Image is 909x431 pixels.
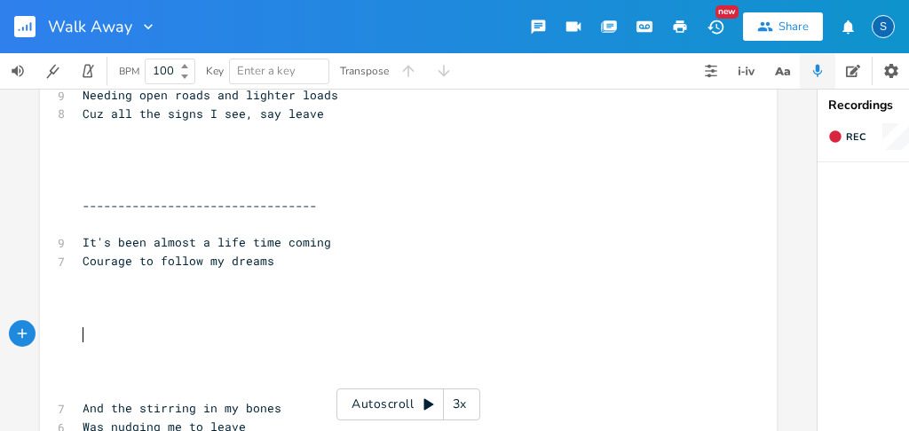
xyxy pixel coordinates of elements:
[83,106,324,121] span: Cuz all the signs I see, say leave
[83,400,281,416] span: And the stirring in my bones
[821,122,873,151] button: Rec
[83,87,338,103] span: Needing open roads and lighter loads
[119,67,139,76] div: BPM
[715,5,739,19] div: New
[206,66,224,76] div: Key
[444,388,476,420] div: 3x
[336,388,480,420] div: Autoscroll
[846,130,866,144] span: Rec
[743,12,823,41] button: Share
[83,198,317,214] span: ---------------------------------
[779,19,809,35] div: Share
[872,15,895,38] div: Sarah Cade Music
[340,66,389,76] div: Transpose
[872,6,895,47] button: S
[83,253,274,269] span: Courage to follow my dreams
[698,11,733,43] button: New
[237,63,296,79] span: Enter a key
[48,19,132,35] span: Walk Away
[83,234,331,250] span: It's been almost a life time coming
